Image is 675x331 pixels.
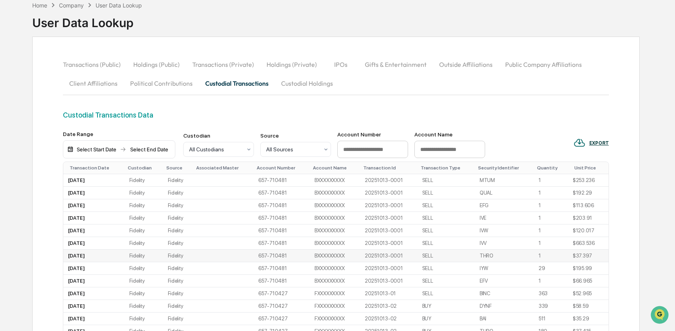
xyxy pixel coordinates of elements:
[418,199,475,212] td: SELL
[196,165,251,171] div: Associated Master
[310,300,360,313] td: FXXXXXXXXX
[310,212,360,224] td: BXXXXXXXXX
[254,224,310,237] td: 657-710481
[310,187,360,199] td: BXXXXXXXXX
[310,224,360,237] td: BXXXXXXXXX
[310,313,360,325] td: FXXXXXXXXX
[254,250,310,262] td: 657-710481
[128,146,171,153] div: Select End Date
[27,60,129,68] div: Start new chat
[186,55,260,74] button: Transactions (Private)
[534,275,568,287] td: 1
[589,140,609,146] div: EXPORT
[534,187,568,199] td: 1
[32,2,47,9] div: Home
[475,300,534,313] td: DYNF
[568,174,609,187] td: $253.236
[63,287,125,300] td: [DATE]
[534,313,568,325] td: 511
[55,133,95,139] a: Powered byPylon
[125,287,163,300] td: Fidelity
[63,74,124,93] button: Client Affiliations
[63,111,609,119] div: Custodial Transactions Data
[414,131,485,138] div: Account Name
[475,224,534,237] td: IVW
[359,55,433,74] button: Gifts & Entertainment
[574,165,605,171] div: Unit Price
[65,99,97,107] span: Attestations
[120,146,126,153] img: arrow right
[475,187,534,199] td: QUAL
[534,262,568,275] td: 29
[59,2,84,9] div: Company
[163,212,193,224] td: Fidelity
[63,131,175,137] div: Date Range
[63,55,609,93] div: secondary tabs example
[63,199,125,212] td: [DATE]
[360,313,418,325] td: 20251013-02
[418,313,475,325] td: BUY
[363,165,414,171] div: Transaction Id
[125,174,163,187] td: Fidelity
[70,165,121,171] div: Transaction Date
[63,55,127,74] button: Transactions (Public)
[16,99,51,107] span: Preclearance
[568,287,609,300] td: $52.965
[5,111,53,125] a: 🔎Data Lookup
[63,224,125,237] td: [DATE]
[418,287,475,300] td: SELL
[360,224,418,237] td: 20251013-0001
[254,287,310,300] td: 657-710427
[475,275,534,287] td: EFV
[163,250,193,262] td: Fidelity
[534,287,568,300] td: 363
[537,165,565,171] div: Quantity
[568,313,609,325] td: $35.29
[166,165,190,171] div: Source
[418,187,475,199] td: SELL
[254,187,310,199] td: 657-710481
[63,187,125,199] td: [DATE]
[96,2,142,9] div: User Data Lookup
[254,212,310,224] td: 657-710481
[254,174,310,187] td: 657-710481
[568,187,609,199] td: $192.29
[199,74,275,93] button: Custodial Transactions
[163,224,193,237] td: Fidelity
[8,17,143,29] p: How can we help?
[127,55,186,74] button: Holdings (Public)
[568,300,609,313] td: $58.59
[67,146,74,153] img: calendar
[254,275,310,287] td: 657-710481
[310,237,360,250] td: BXXXXXXXXX
[183,132,254,139] div: Custodian
[125,275,163,287] td: Fidelity
[418,174,475,187] td: SELL
[63,237,125,250] td: [DATE]
[163,275,193,287] td: Fidelity
[475,199,534,212] td: EFG
[534,199,568,212] td: 1
[163,187,193,199] td: Fidelity
[360,237,418,250] td: 20251013-0001
[124,74,199,93] button: Political Contributions
[360,199,418,212] td: 20251013-0001
[360,287,418,300] td: 20251013-01
[475,313,534,325] td: BAI
[475,287,534,300] td: BINC
[418,212,475,224] td: SELL
[63,275,125,287] td: [DATE]
[27,68,99,74] div: We're available if you need us!
[418,275,475,287] td: SELL
[275,74,339,93] button: Custodial Holdings
[475,262,534,275] td: IYW
[163,262,193,275] td: Fidelity
[418,224,475,237] td: SELL
[568,199,609,212] td: $113.606
[125,212,163,224] td: Fidelity
[534,237,568,250] td: 1
[163,287,193,300] td: Fidelity
[163,313,193,325] td: Fidelity
[125,262,163,275] td: Fidelity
